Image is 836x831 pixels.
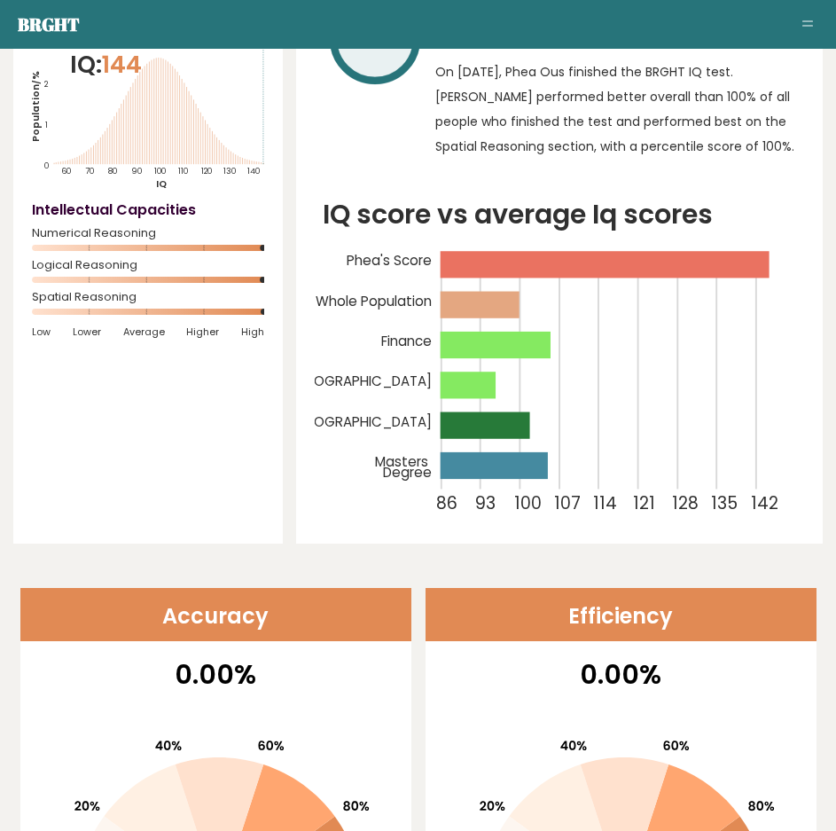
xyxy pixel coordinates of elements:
tspan: 60 [61,166,71,176]
tspan: 90 [131,166,142,176]
header: Accuracy [20,588,411,641]
tspan: Masters [375,452,428,471]
tspan: 128 [672,491,699,515]
a: Brght [18,12,80,36]
header: Efficiency [426,588,816,641]
tspan: [GEOGRAPHIC_DATA] [293,372,433,390]
tspan: 100 [515,491,543,515]
tspan: 114 [594,491,618,515]
tspan: 100 [154,166,166,176]
tspan: 100% [348,24,404,55]
span: Low [32,325,51,338]
tspan: Age [DEMOGRAPHIC_DATA] [254,412,433,431]
tspan: 80 [108,166,117,176]
tspan: Population/% [29,71,43,142]
span: 144 [102,48,142,81]
span: Higher [186,325,219,338]
button: Toggle navigation [797,14,818,35]
tspan: Phea's Score [348,251,433,270]
span: Spatial Reasoning [32,294,264,301]
tspan: 0 [44,161,49,171]
tspan: 121 [633,491,655,515]
tspan: 2 [44,79,49,90]
tspan: 142 [751,491,778,515]
tspan: 1 [45,120,48,130]
span: Numerical Reasoning [32,230,264,237]
tspan: 86 [436,491,457,515]
p: IQ: [70,47,142,82]
tspan: Finance [382,332,433,350]
tspan: 107 [554,491,581,515]
tspan: 130 [224,166,237,176]
tspan: 110 [178,166,188,176]
tspan: 93 [475,491,496,515]
tspan: 135 [712,491,738,515]
tspan: IQ [156,177,167,191]
tspan: Whole Population [316,292,433,310]
tspan: 140 [247,166,260,176]
span: Lower [73,325,101,338]
tspan: IQ score vs average Iq scores [324,195,714,233]
p: 0.00% [437,655,805,694]
span: Average [123,325,165,338]
tspan: 70 [85,166,94,176]
p: On [DATE], Phea Ous finished the BRGHT IQ test. [PERSON_NAME] performed better overall than 100% ... [435,59,804,159]
tspan: 120 [201,166,212,176]
h4: Intellectual Capacities [32,200,264,221]
span: Logical Reasoning [32,262,264,269]
tspan: Degree [384,463,433,482]
span: High [241,325,264,338]
p: 0.00% [32,655,400,694]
